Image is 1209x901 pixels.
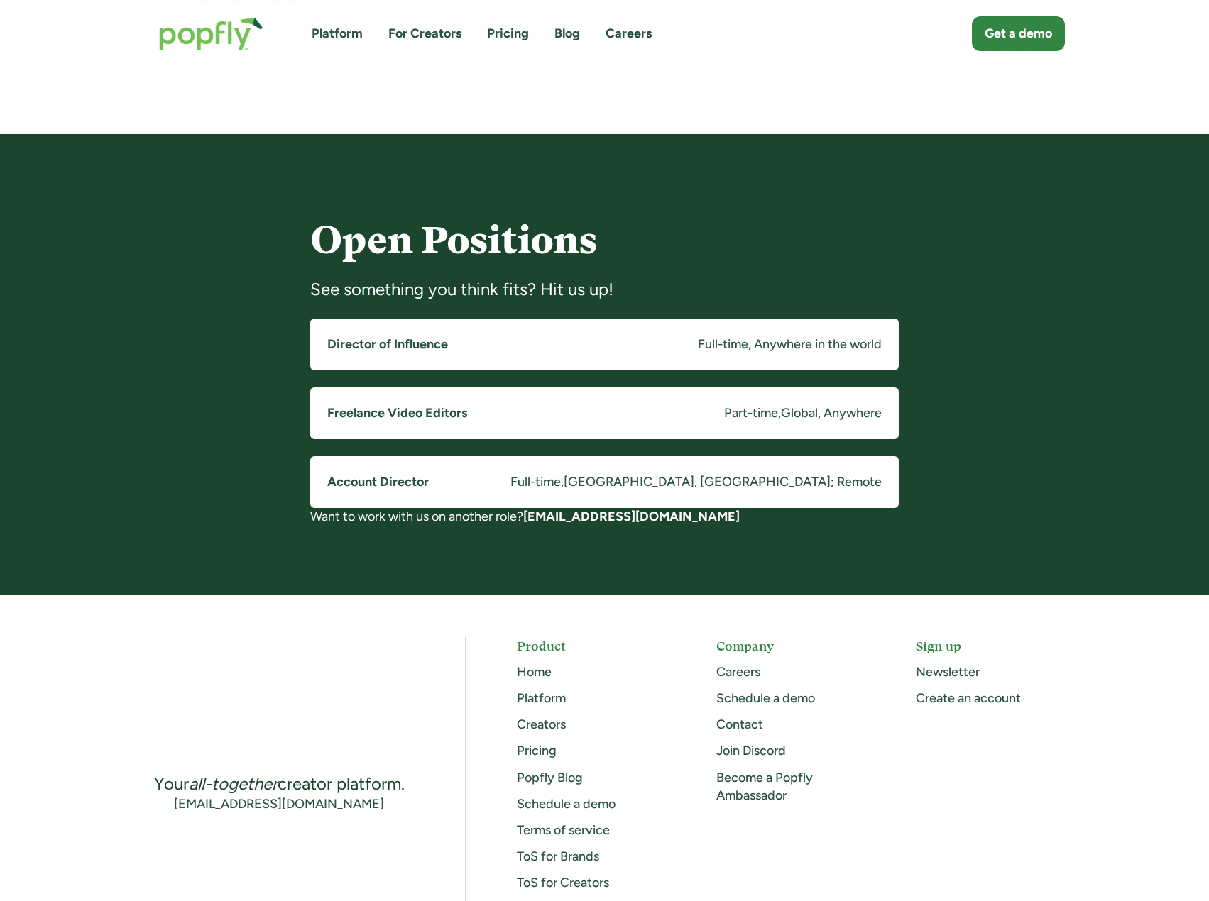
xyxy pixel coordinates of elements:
[781,404,882,422] div: Global, Anywhere
[312,25,363,43] a: Platform
[310,456,899,508] a: Account DirectorFull-time,[GEOGRAPHIC_DATA], [GEOGRAPHIC_DATA]; Remote
[174,795,384,813] a: [EMAIL_ADDRESS][DOMAIN_NAME]
[310,219,899,261] h4: Open Positions
[916,664,980,680] a: Newsletter
[310,319,899,370] a: Director of InfluenceFull-time, Anywhere in the world
[554,25,580,43] a: Blog
[517,637,665,655] h5: Product
[916,690,1021,706] a: Create an account
[154,773,405,795] div: Your creator platform.
[724,404,778,422] div: Part-time
[517,822,610,838] a: Terms of service
[985,25,1052,43] div: Get a demo
[716,690,815,706] a: Schedule a demo
[327,473,429,491] h5: Account Director
[716,664,760,680] a: Careers
[517,690,566,706] a: Platform
[561,473,564,491] div: ,
[327,336,448,353] h5: Director of Influence
[523,509,740,524] a: [EMAIL_ADDRESS][DOMAIN_NAME]
[388,25,461,43] a: For Creators
[310,278,899,301] div: See something you think fits? Hit us up!
[564,473,882,491] div: [GEOGRAPHIC_DATA], [GEOGRAPHIC_DATA]; Remote
[145,3,278,65] a: home
[510,473,561,491] div: Full-time
[716,637,865,655] h5: Company
[517,770,583,785] a: Popfly Blog
[189,773,278,794] em: all-together
[698,336,882,353] div: Full-time, Anywhere in the world
[972,16,1065,51] a: Get a demo
[517,664,552,680] a: Home
[716,717,763,732] a: Contact
[517,849,599,864] a: ToS for Brands
[487,25,529,43] a: Pricing
[716,770,813,803] a: Become a Popfly Ambassador
[916,637,1064,655] h5: Sign up
[716,743,786,758] a: Join Discord
[310,387,899,439] a: Freelance Video EditorsPart-time,Global, Anywhere
[606,25,652,43] a: Careers
[310,508,899,526] div: Want to work with us on another role?
[517,717,566,732] a: Creators
[517,743,557,758] a: Pricing
[778,404,781,422] div: ,
[517,796,616,812] a: Schedule a demo
[517,875,609,890] a: ToS for Creators
[327,404,467,422] h5: Freelance Video Editors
